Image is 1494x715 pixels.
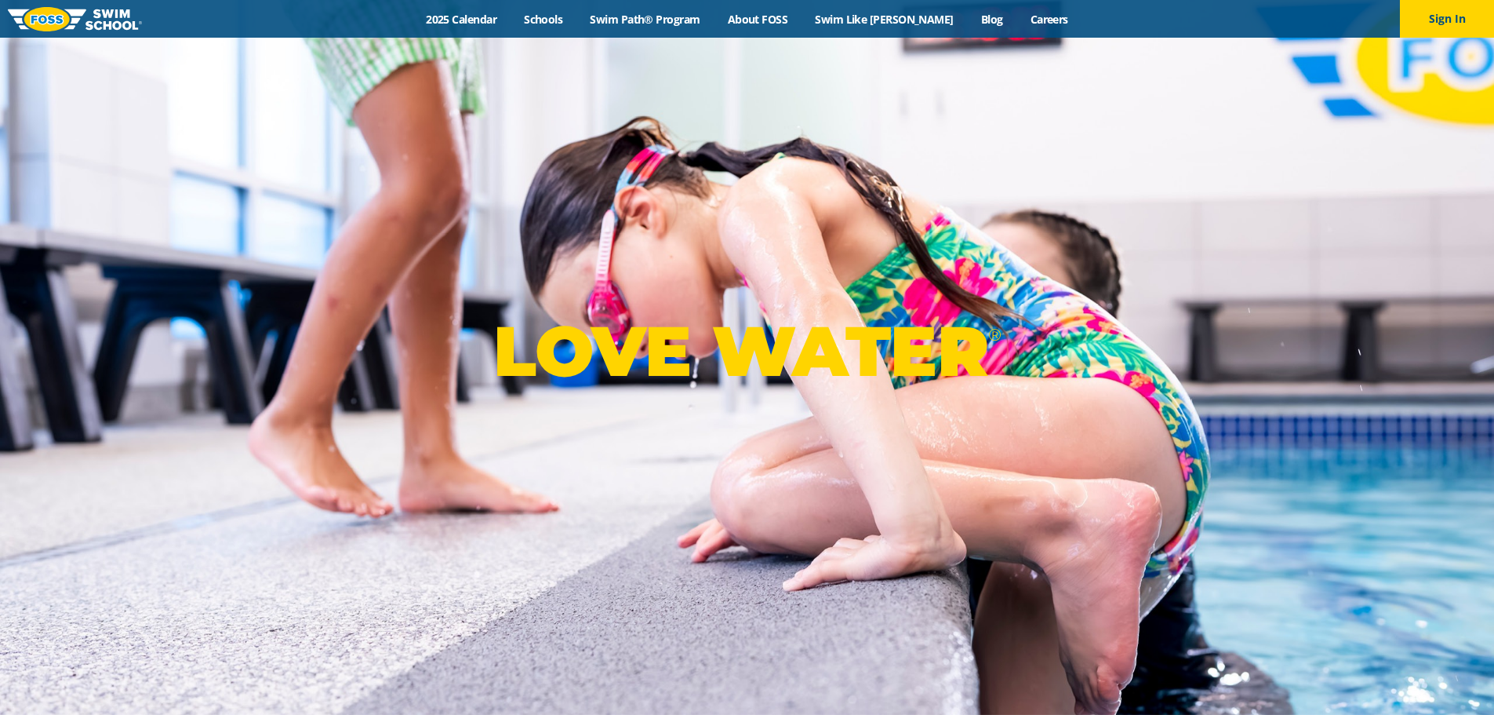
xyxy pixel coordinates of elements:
img: FOSS Swim School Logo [8,7,142,31]
a: Swim Like [PERSON_NAME] [802,12,968,27]
sup: ® [988,325,1001,345]
a: Schools [511,12,576,27]
a: Swim Path® Program [576,12,714,27]
p: LOVE WATER [493,309,1001,393]
a: Blog [967,12,1016,27]
a: Careers [1016,12,1081,27]
a: 2025 Calendar [413,12,511,27]
a: About FOSS [714,12,802,27]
